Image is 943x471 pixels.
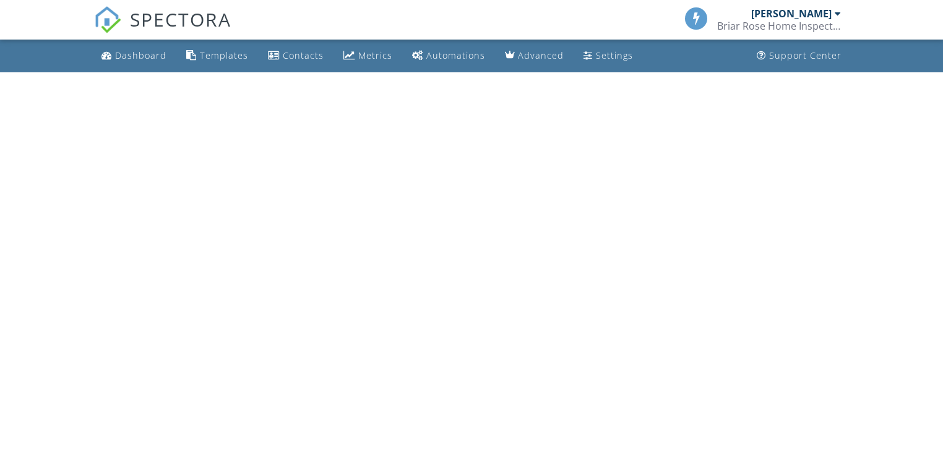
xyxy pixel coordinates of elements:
[200,49,248,61] div: Templates
[338,45,397,67] a: Metrics
[717,20,841,32] div: Briar Rose Home Inspections LLC
[751,7,832,20] div: [PERSON_NAME]
[500,45,569,67] a: Advanced
[579,45,638,67] a: Settings
[283,49,324,61] div: Contacts
[769,49,842,61] div: Support Center
[752,45,846,67] a: Support Center
[518,49,564,61] div: Advanced
[115,49,166,61] div: Dashboard
[97,45,171,67] a: Dashboard
[263,45,329,67] a: Contacts
[358,49,392,61] div: Metrics
[426,49,485,61] div: Automations
[94,6,121,33] img: The Best Home Inspection Software - Spectora
[596,49,633,61] div: Settings
[407,45,490,67] a: Automations (Basic)
[181,45,253,67] a: Templates
[94,17,231,43] a: SPECTORA
[130,6,231,32] span: SPECTORA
